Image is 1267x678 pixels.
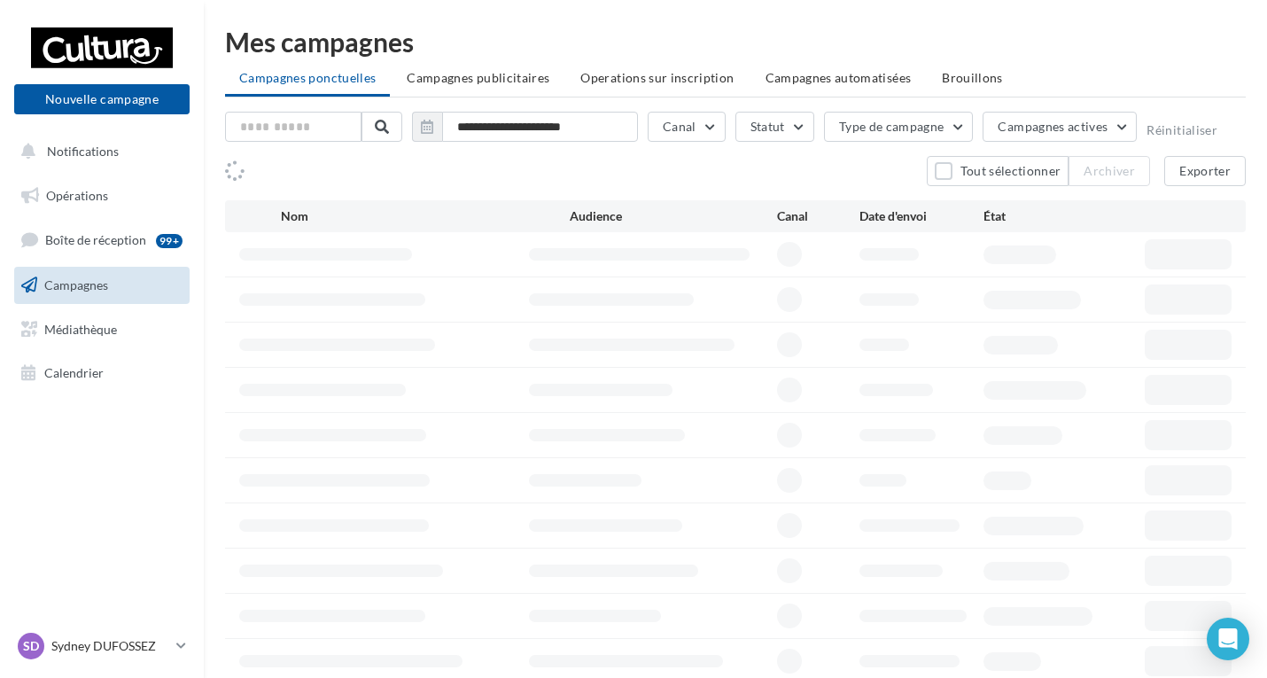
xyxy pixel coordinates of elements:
div: Canal [777,207,859,225]
div: Mes campagnes [225,28,1246,55]
button: Type de campagne [824,112,974,142]
div: 99+ [156,234,183,248]
span: SD [23,637,39,655]
span: Campagnes actives [998,119,1108,134]
a: Opérations [11,177,193,214]
button: Campagnes actives [983,112,1137,142]
div: État [983,207,1108,225]
span: Boîte de réception [45,232,146,247]
button: Notifications [11,133,186,170]
div: Nom [281,207,571,225]
span: Campagnes publicitaires [407,70,549,85]
div: Audience [570,207,776,225]
div: Date d'envoi [859,207,983,225]
a: Médiathèque [11,311,193,348]
button: Nouvelle campagne [14,84,190,114]
div: Open Intercom Messenger [1207,618,1249,660]
span: Notifications [47,144,119,159]
p: Sydney DUFOSSEZ [51,637,169,655]
span: Calendrier [44,365,104,380]
button: Exporter [1164,156,1246,186]
button: Statut [735,112,814,142]
span: Campagnes [44,277,108,292]
span: Campagnes automatisées [766,70,912,85]
a: Boîte de réception99+ [11,221,193,259]
button: Réinitialiser [1147,123,1217,137]
a: SD Sydney DUFOSSEZ [14,629,190,663]
a: Calendrier [11,355,193,392]
button: Tout sélectionner [927,156,1069,186]
button: Canal [648,112,726,142]
span: Operations sur inscription [580,70,734,85]
span: Médiathèque [44,321,117,336]
button: Archiver [1069,156,1150,186]
a: Campagnes [11,267,193,304]
span: Opérations [46,188,108,203]
span: Brouillons [942,70,1003,85]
